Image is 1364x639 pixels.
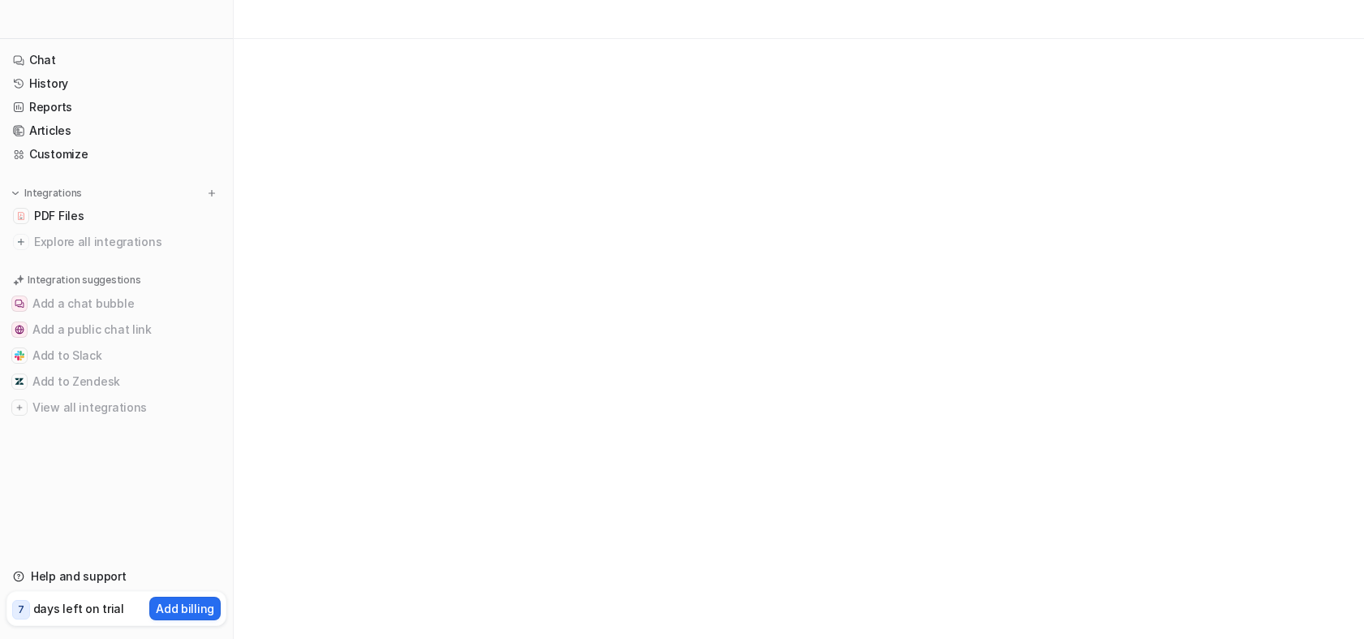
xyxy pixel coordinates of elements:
a: Articles [6,119,226,142]
img: explore all integrations [13,234,29,250]
p: 7 [18,602,24,617]
button: Integrations [6,185,87,201]
p: days left on trial [33,600,124,617]
a: Explore all integrations [6,231,226,253]
button: Add billing [149,597,221,620]
img: menu_add.svg [206,188,217,199]
a: PDF FilesPDF Files [6,205,226,227]
img: PDF Files [16,211,26,221]
a: Customize [6,143,226,166]
img: Add to Zendesk [15,377,24,386]
span: PDF Files [34,208,84,224]
button: Add to ZendeskAdd to Zendesk [6,369,226,395]
a: Chat [6,49,226,71]
p: Add billing [156,600,214,617]
img: expand menu [10,188,21,199]
img: Add a public chat link [15,325,24,335]
img: Add to Slack [15,351,24,361]
button: Add a public chat linkAdd a public chat link [6,317,226,343]
button: Add a chat bubbleAdd a chat bubble [6,291,226,317]
img: View all integrations [15,403,24,412]
a: Help and support [6,565,226,588]
img: Add a chat bubble [15,299,24,309]
button: Add to SlackAdd to Slack [6,343,226,369]
p: Integration suggestions [28,273,140,287]
span: Explore all integrations [34,229,220,255]
button: View all integrationsView all integrations [6,395,226,421]
a: History [6,72,226,95]
a: Reports [6,96,226,119]
p: Integrations [24,187,82,200]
